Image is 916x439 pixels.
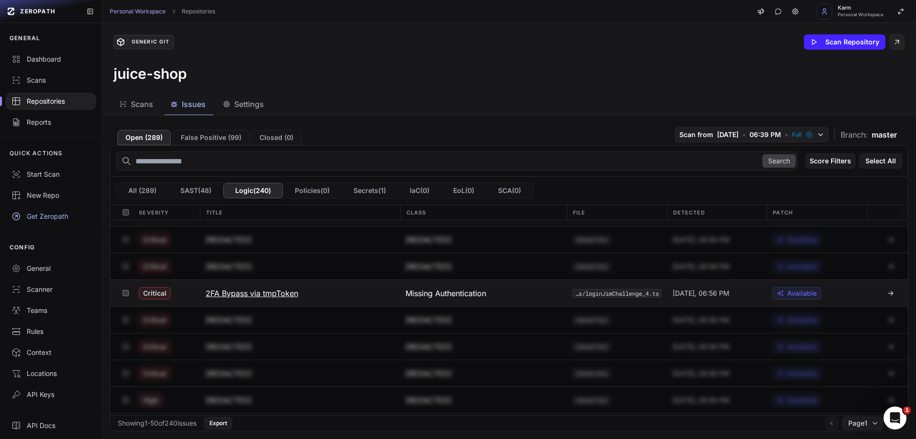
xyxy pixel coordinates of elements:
[872,129,897,140] span: master
[342,183,398,198] button: Secrets(1)
[11,75,90,85] div: Scans
[785,130,788,139] span: •
[110,279,908,306] div: Critical 2FA Bypass via tmpToken Missing Authentication data/static/codefixes/loginJimChallenge_4...
[11,390,90,399] div: API Keys
[11,264,90,273] div: General
[110,8,215,15] nav: breadcrumb
[206,261,252,272] h3: [REDACTED]
[110,386,908,413] div: High [REDACTED] [REDACTED] [REDACTED] [DATE], 06:56 PM Available
[805,153,855,169] button: Score Filters
[170,8,177,15] svg: chevron right,
[182,8,215,15] a: Repositories
[398,183,441,198] button: IaC(0)
[406,368,452,379] span: [REDACTED]
[673,315,729,325] span: [DATE], 06:56 PM
[792,131,801,139] span: Full
[787,369,817,378] span: Available
[11,306,90,315] div: Teams
[182,98,206,110] span: Issues
[406,234,452,246] span: [REDACTED]
[11,118,90,127] div: Reports
[673,396,729,405] span: [DATE], 06:56 PM
[127,38,173,46] div: Generic Git
[767,205,867,220] div: Patch
[572,236,611,244] code: [REDACTED]
[787,235,817,245] span: Available
[673,262,729,271] span: [DATE], 06:56 PM
[884,407,906,429] iframe: Intercom live chat
[200,226,400,253] button: [REDACTED]
[673,289,729,298] span: [DATE], 06:56 PM
[118,418,197,428] div: Showing 1 - 50 of 240 issues
[110,333,908,360] div: Critical [REDACTED] [REDACTED] [REDACTED] [DATE], 06:56 PM Available
[139,260,171,273] span: Critical
[200,387,400,413] button: [REDACTED]
[406,261,452,272] span: [REDACTED]
[11,191,90,200] div: New Repo
[841,129,868,140] span: Branch:
[11,212,90,221] div: Get Zeropath
[20,8,55,15] span: ZEROPATH
[139,367,171,380] span: Critical
[572,396,611,405] code: [REDACTED]
[10,150,63,157] p: QUICK ACTIONS
[139,341,171,353] span: Critical
[787,396,817,405] span: Available
[10,244,35,251] p: CONFIG
[200,253,400,279] button: [REDACTED]
[572,343,611,351] code: [REDACTED]
[572,369,611,378] button: [REDACTED]
[200,307,400,333] button: [REDACTED]
[787,342,817,352] span: Available
[4,4,79,19] a: ZEROPATH
[787,315,817,325] span: Available
[139,234,171,246] span: Critical
[11,170,90,179] div: Start Scan
[787,289,817,298] span: Available
[11,54,90,64] div: Dashboard
[116,183,168,198] button: All (289)
[251,130,302,145] button: Closed (0)
[441,183,486,198] button: EoL(0)
[400,205,567,220] div: Class
[787,262,817,271] span: Available
[675,127,829,142] button: Scan from [DATE] • 06:39 PM • Full
[406,314,452,326] span: [REDACTED]
[406,395,452,406] span: [REDACTED]
[206,368,252,379] h3: [REDACTED]
[572,289,661,298] button: data/static/codefixes/loginJimChallenge_4.ts
[206,288,298,299] h3: 2FA Bypass via tmpToken
[133,205,200,220] div: Severity
[200,333,400,360] button: [REDACTED]
[859,153,902,169] button: Select All
[117,130,171,145] button: Open (289)
[742,130,746,139] span: •
[139,394,163,407] span: High
[406,288,486,299] span: Missing Authentication
[206,341,252,353] h3: [REDACTED]
[838,12,884,17] span: Personal Workspace
[667,205,767,220] div: Detected
[572,316,611,324] code: [REDACTED]
[110,360,908,386] div: Critical [REDACTED] [REDACTED] [REDACTED] [DATE], 06:56 PM Available
[762,154,796,168] button: Search
[903,407,911,414] span: 1
[200,360,400,386] button: [REDACTED]
[200,280,400,306] button: 2FA Bypass via tmpToken
[11,421,90,430] div: API Docs
[10,34,40,42] p: GENERAL
[11,285,90,294] div: Scanner
[842,417,883,430] button: Page1
[168,183,223,198] button: SAST(48)
[673,235,729,245] span: [DATE], 06:56 PM
[114,65,187,82] h3: juice-shop
[11,327,90,336] div: Rules
[206,234,252,246] h3: [REDACTED]
[110,226,908,253] div: Critical [REDACTED] [REDACTED] [REDACTED] [DATE], 06:56 PM Available
[679,130,713,139] span: Scan from
[486,183,533,198] button: SCA(0)
[204,417,232,429] button: Export
[11,96,90,106] div: Repositories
